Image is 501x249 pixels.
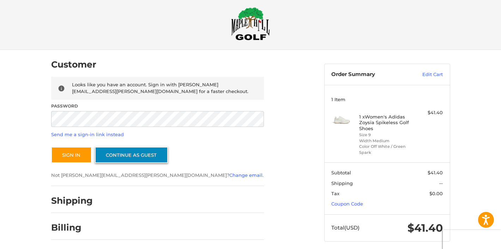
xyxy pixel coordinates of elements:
span: Tax [331,191,339,196]
p: Not [PERSON_NAME][EMAIL_ADDRESS][PERSON_NAME][DOMAIN_NAME]? . [51,172,264,179]
img: Maple Hill Golf [231,7,270,40]
h2: Customer [51,59,96,70]
h2: Billing [51,222,92,233]
span: $41.40 [408,221,443,234]
iframe: Google Customer Reviews [443,230,501,249]
span: $0.00 [429,191,443,196]
a: Continue as guest [95,147,168,163]
button: Sign In [51,147,92,163]
h3: Order Summary [331,71,407,78]
span: Subtotal [331,170,351,175]
a: Edit Cart [407,71,443,78]
h4: 1 x Women's Adidas Zoysia Spikeless Golf Shoes [359,114,413,131]
a: Change email [229,172,262,178]
li: Color Off White / Green Spark [359,144,413,155]
h3: 1 Item [331,97,443,102]
label: Password [51,103,264,109]
span: $41.40 [428,170,443,175]
span: Looks like you have an account. Sign in with [PERSON_NAME][EMAIL_ADDRESS][PERSON_NAME][DOMAIN_NAM... [72,82,248,94]
span: Total (USD) [331,224,360,231]
li: Size 9 [359,132,413,138]
span: -- [439,180,443,186]
a: Send me a sign-in link instead [51,132,124,137]
li: Width Medium [359,138,413,144]
span: Shipping [331,180,353,186]
h2: Shipping [51,195,93,206]
div: $41.40 [415,109,443,116]
a: Coupon Code [331,201,363,207]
